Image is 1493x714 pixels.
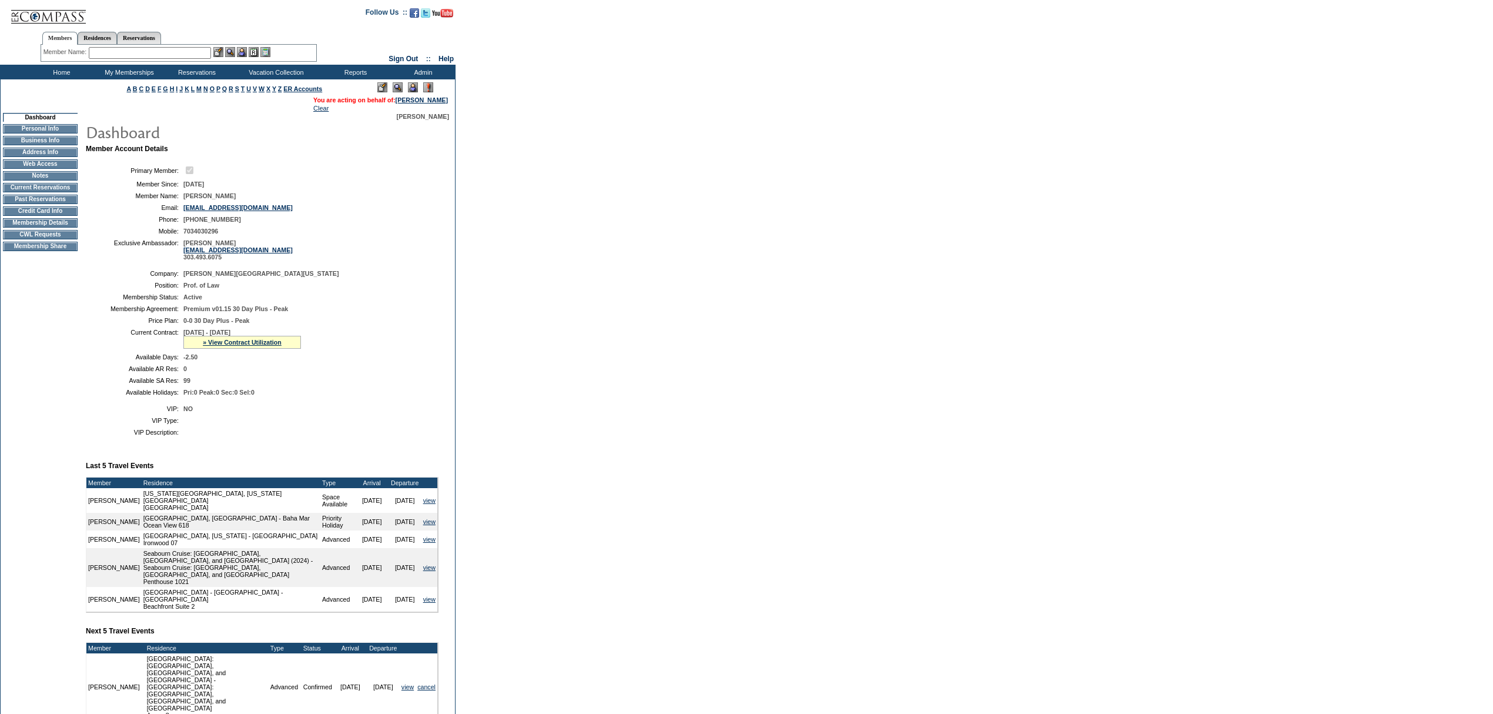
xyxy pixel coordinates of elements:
td: Member Name: [91,192,179,199]
td: [DATE] [389,548,421,587]
span: [DATE] [183,181,204,188]
td: Primary Member: [91,165,179,176]
td: [GEOGRAPHIC_DATA] - [GEOGRAPHIC_DATA] - [GEOGRAPHIC_DATA] Beachfront Suite 2 [142,587,320,612]
td: [GEOGRAPHIC_DATA], [US_STATE] - [GEOGRAPHIC_DATA] Ironwood 07 [142,531,320,548]
b: Next 5 Travel Events [86,627,155,635]
td: [DATE] [356,531,389,548]
td: Member [86,478,142,488]
td: Notes [3,171,78,181]
td: Admin [388,65,456,79]
td: Price Plan: [91,317,179,324]
img: View [225,47,235,57]
td: Membership Details [3,218,78,228]
span: [PERSON_NAME] [397,113,449,120]
td: Advanced [320,531,356,548]
td: VIP Description: [91,429,179,436]
img: Reservations [249,47,259,57]
td: Vacation Collection [229,65,320,79]
a: H [170,85,175,92]
img: Follow us on Twitter [421,8,430,18]
td: Dashboard [3,113,78,122]
td: [DATE] [356,587,389,612]
td: [DATE] [389,587,421,612]
a: view [423,536,436,543]
span: NO [183,405,193,412]
td: Type [320,478,356,488]
td: [PERSON_NAME] [86,587,142,612]
span: Prof. of Law [183,282,219,289]
td: My Memberships [94,65,162,79]
div: Member Name: [43,47,89,57]
td: Follow Us :: [366,7,407,21]
a: X [266,85,270,92]
td: Credit Card Info [3,206,78,216]
td: Exclusive Ambassador: [91,239,179,261]
span: Active [183,293,202,301]
td: Advanced [320,548,356,587]
a: D [145,85,150,92]
td: Type [269,643,302,653]
img: View Mode [393,82,403,92]
td: [GEOGRAPHIC_DATA], [GEOGRAPHIC_DATA] - Baha Mar Ocean View 618 [142,513,320,531]
a: R [229,85,233,92]
td: [DATE] [356,488,389,513]
td: Current Contract: [91,329,179,349]
td: Membership Share [3,242,78,251]
a: S [235,85,239,92]
a: K [185,85,189,92]
td: Email: [91,204,179,211]
td: Address Info [3,148,78,157]
td: Available Days: [91,353,179,361]
td: Departure [389,478,421,488]
a: view [423,564,436,571]
a: O [210,85,215,92]
td: Arrival [356,478,389,488]
span: Premium v01.15 30 Day Plus - Peak [183,305,288,312]
a: ER Accounts [283,85,322,92]
img: Impersonate [237,47,247,57]
a: Subscribe to our YouTube Channel [432,12,453,19]
span: [PHONE_NUMBER] [183,216,241,223]
td: Available AR Res: [91,365,179,372]
img: Subscribe to our YouTube Channel [432,9,453,18]
a: M [196,85,202,92]
a: [EMAIL_ADDRESS][DOMAIN_NAME] [183,246,293,253]
td: Past Reservations [3,195,78,204]
td: Reports [320,65,388,79]
span: 0-0 30 Day Plus - Peak [183,317,250,324]
a: Z [278,85,282,92]
a: view [423,497,436,504]
a: » View Contract Utilization [203,339,282,346]
td: [PERSON_NAME] [86,513,142,531]
td: Position: [91,282,179,289]
a: view [401,683,414,690]
span: [PERSON_NAME][GEOGRAPHIC_DATA][US_STATE] [183,270,339,277]
td: [US_STATE][GEOGRAPHIC_DATA], [US_STATE][GEOGRAPHIC_DATA] [GEOGRAPHIC_DATA] [142,488,320,513]
td: Available Holidays: [91,389,179,396]
td: VIP: [91,405,179,412]
td: [DATE] [356,513,389,531]
a: P [216,85,220,92]
a: T [241,85,245,92]
a: Follow us on Twitter [421,12,430,19]
a: I [176,85,178,92]
span: :: [426,55,431,63]
td: CWL Requests [3,230,78,239]
span: -2.50 [183,353,197,361]
td: [DATE] [389,513,421,531]
a: Reservations [117,32,161,44]
td: Web Access [3,159,78,169]
a: [PERSON_NAME] [396,96,448,104]
a: [EMAIL_ADDRESS][DOMAIN_NAME] [183,204,293,211]
a: Help [438,55,454,63]
td: Departure [367,643,400,653]
a: view [423,596,436,603]
td: Arrival [334,643,367,653]
td: Membership Status: [91,293,179,301]
td: Phone: [91,216,179,223]
b: Last 5 Travel Events [86,462,153,470]
a: J [179,85,183,92]
td: [DATE] [389,488,421,513]
td: Residence [145,643,269,653]
span: Pri:0 Peak:0 Sec:0 Sel:0 [183,389,255,396]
